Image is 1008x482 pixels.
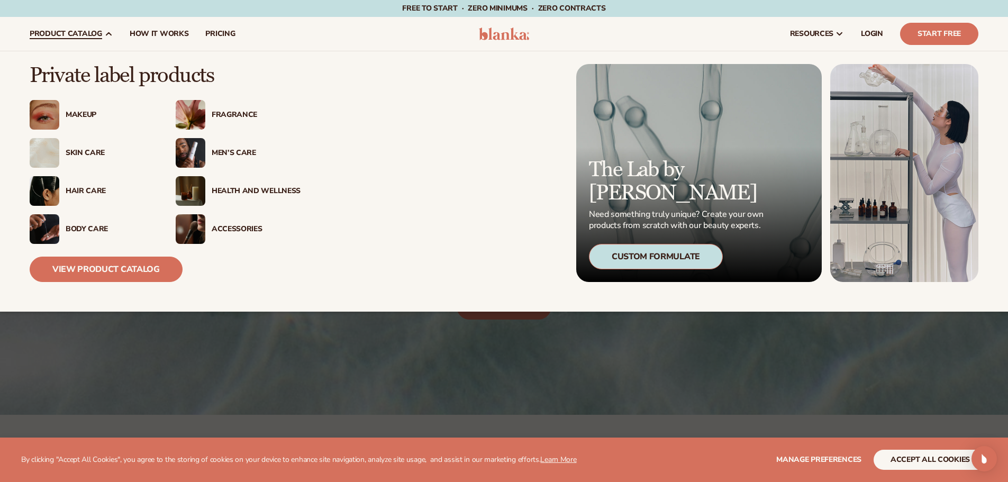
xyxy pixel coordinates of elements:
div: Makeup [66,111,155,120]
div: Body Care [66,225,155,234]
span: Manage preferences [776,454,861,465]
span: How It Works [130,30,189,38]
img: Female with glitter eye makeup. [30,100,59,130]
a: Candles and incense on table. Health And Wellness [176,176,301,206]
div: Men’s Care [212,149,301,158]
a: How It Works [121,17,197,51]
img: Cream moisturizer swatch. [30,138,59,168]
span: resources [790,30,833,38]
span: pricing [205,30,235,38]
div: Skin Care [66,149,155,158]
p: By clicking "Accept All Cookies", you agree to the storing of cookies on your device to enhance s... [21,456,577,465]
a: Female with glitter eye makeup. Makeup [30,100,155,130]
button: accept all cookies [874,450,987,470]
img: Pink blooming flower. [176,100,205,130]
img: Female in lab with equipment. [830,64,978,282]
div: Fragrance [212,111,301,120]
a: Learn More [540,454,576,465]
span: product catalog [30,30,102,38]
a: product catalog [21,17,121,51]
p: Need something truly unique? Create your own products from scratch with our beauty experts. [589,209,767,231]
p: Private label products [30,64,301,87]
a: LOGIN [852,17,892,51]
img: Male holding moisturizer bottle. [176,138,205,168]
a: Male holding moisturizer bottle. Men’s Care [176,138,301,168]
a: pricing [197,17,243,51]
img: Male hand applying moisturizer. [30,214,59,244]
p: The Lab by [PERSON_NAME] [589,158,767,205]
button: Manage preferences [776,450,861,470]
a: Female with makeup brush. Accessories [176,214,301,244]
a: Microscopic product formula. The Lab by [PERSON_NAME] Need something truly unique? Create your ow... [576,64,822,282]
span: LOGIN [861,30,883,38]
div: Open Intercom Messenger [971,446,997,471]
span: Free to start · ZERO minimums · ZERO contracts [402,3,605,13]
a: Start Free [900,23,978,45]
div: Hair Care [66,187,155,196]
a: resources [782,17,852,51]
div: Accessories [212,225,301,234]
img: Female hair pulled back with clips. [30,176,59,206]
a: Female hair pulled back with clips. Hair Care [30,176,155,206]
a: Pink blooming flower. Fragrance [176,100,301,130]
div: Custom Formulate [589,244,723,269]
a: Cream moisturizer swatch. Skin Care [30,138,155,168]
a: Male hand applying moisturizer. Body Care [30,214,155,244]
img: Female with makeup brush. [176,214,205,244]
img: Candles and incense on table. [176,176,205,206]
div: Health And Wellness [212,187,301,196]
img: logo [479,28,529,40]
a: View Product Catalog [30,257,183,282]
